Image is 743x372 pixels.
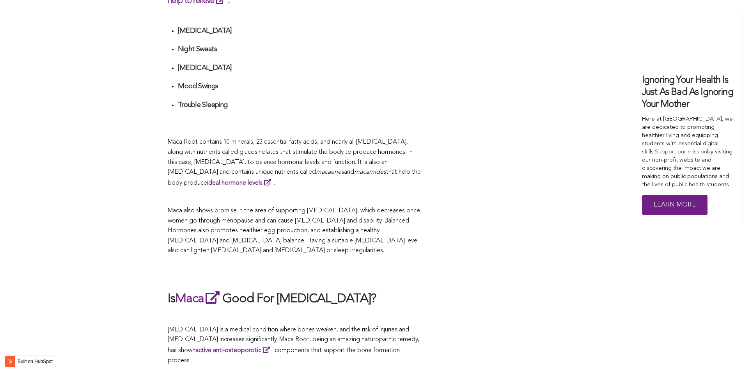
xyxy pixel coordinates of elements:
[207,180,275,186] strong: .
[175,293,222,305] a: Maca
[14,356,56,367] label: Built on HubSpot
[5,356,56,367] button: Built on HubSpot
[344,169,354,175] span: and
[5,357,14,366] img: HubSpot sprocket logo
[178,45,421,54] h4: Night Sweats
[642,195,708,215] a: Learn More
[178,101,421,110] h4: Trouble Sleeping
[207,180,274,186] a: ideal hormone levels
[316,169,344,175] span: macaenes
[178,82,421,91] h4: Mood Swings
[168,169,421,186] span: that help the body produce
[354,169,386,175] span: macamides
[168,290,421,308] h2: Is Good For [MEDICAL_DATA]?
[168,327,419,364] span: [MEDICAL_DATA] is a medical condition where bones weaken, and the risk of injuries and [MEDICAL_D...
[195,347,273,354] a: active anti-osteoporotic
[178,64,421,73] h4: [MEDICAL_DATA]
[168,208,420,254] span: Maca also shows promise in the area of supporting [MEDICAL_DATA], which decreases once women go t...
[704,335,743,372] iframe: Chat Widget
[168,139,413,175] span: Maca Root contains 10 minerals, 23 essential fatty acids, and nearly all [MEDICAL_DATA], along wi...
[178,27,421,36] h4: [MEDICAL_DATA]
